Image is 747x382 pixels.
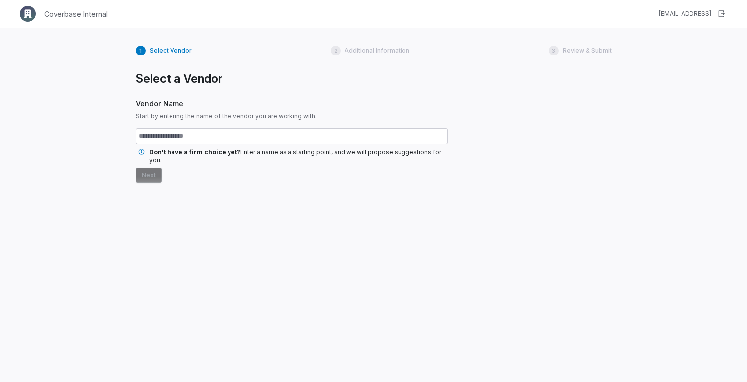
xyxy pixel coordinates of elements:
[150,47,192,55] span: Select Vendor
[136,71,448,86] h1: Select a Vendor
[659,10,711,18] div: [EMAIL_ADDRESS]
[136,112,448,120] span: Start by entering the name of the vendor you are working with.
[44,9,108,19] h1: Coverbase Internal
[20,6,36,22] img: Clerk Logo
[549,46,559,55] div: 3
[331,46,341,55] div: 2
[136,98,448,109] span: Vendor Name
[345,47,409,55] span: Additional Information
[149,148,441,164] span: Enter a name as a starting point, and we will propose suggestions for you.
[563,47,612,55] span: Review & Submit
[149,148,240,156] span: Don't have a firm choice yet?
[136,46,146,55] div: 1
